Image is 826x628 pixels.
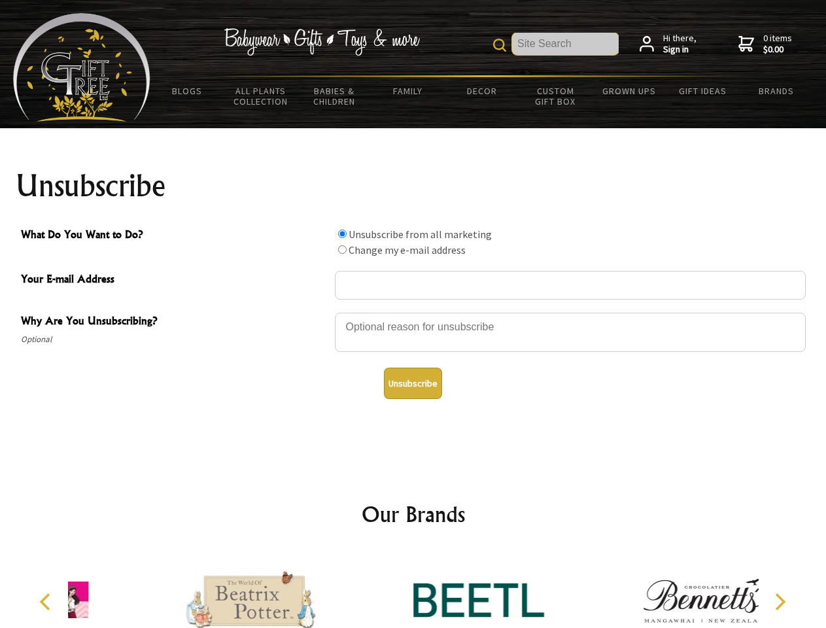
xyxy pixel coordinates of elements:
[640,33,697,56] a: Hi there,Sign in
[224,28,420,56] img: Babywear - Gifts - Toys & more
[338,230,347,238] input: What Do You Want to Do?
[298,77,371,115] a: Babies & Children
[150,77,224,105] a: BLOGS
[765,587,794,616] button: Next
[349,243,466,256] label: Change my e-mail address
[349,228,492,241] label: Unsubscribe from all marketing
[335,271,806,300] input: Your E-mail Address
[26,498,800,530] h2: Our Brands
[666,77,740,105] a: Gift Ideas
[663,33,697,56] span: Hi there,
[21,271,328,290] span: Your E-mail Address
[16,170,811,201] h1: Unsubscribe
[224,77,298,115] a: All Plants Collection
[21,313,328,332] span: Why Are You Unsubscribing?
[512,33,619,55] input: Site Search
[763,44,792,56] strong: $0.00
[740,77,814,105] a: Brands
[335,313,806,352] textarea: Why Are You Unsubscribing?
[338,245,347,254] input: What Do You Want to Do?
[21,226,328,245] span: What Do You Want to Do?
[763,32,792,56] span: 0 items
[371,77,445,105] a: Family
[738,33,792,56] a: 0 items$0.00
[445,77,519,105] a: Decor
[21,332,328,347] span: Optional
[493,39,506,52] img: product search
[663,44,697,56] strong: Sign in
[13,13,150,122] img: Babyware - Gifts - Toys and more...
[384,368,442,399] button: Unsubscribe
[592,77,666,105] a: Grown Ups
[519,77,593,115] a: Custom Gift Box
[33,587,61,616] button: Previous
